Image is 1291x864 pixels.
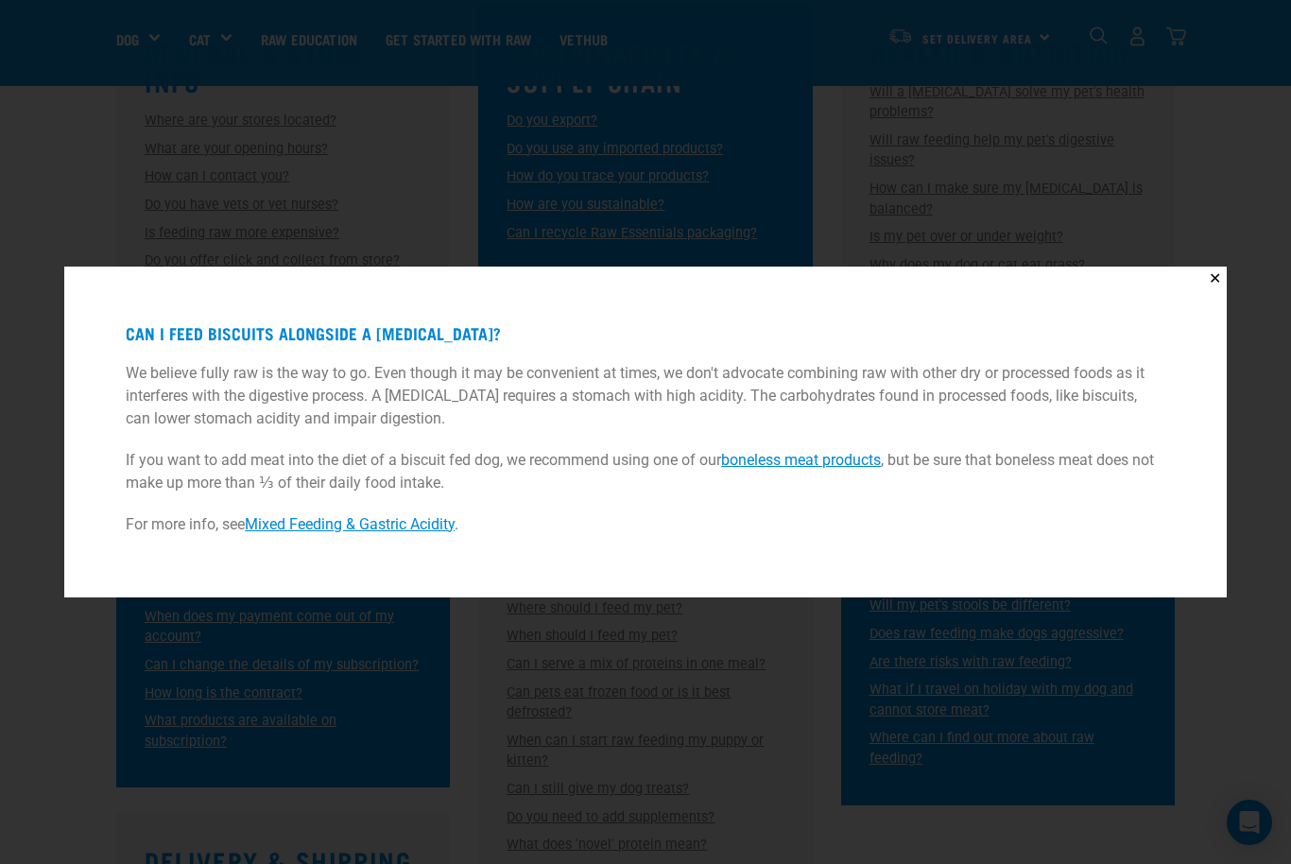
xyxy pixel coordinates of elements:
[1203,267,1227,290] button: Close
[126,362,1164,430] p: We believe fully raw is the way to go. Even though it may be convenient at times, we don't advoca...
[245,515,455,533] a: Mixed Feeding & Gastric Acidity
[126,449,1164,494] p: If you want to add meat into the diet of a biscuit fed dog, we recommend using one of our , but b...
[126,324,1164,343] h4: Can I feed biscuits alongside a [MEDICAL_DATA]?
[721,451,881,469] a: boneless meat products
[126,513,1164,536] p: For more info, see .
